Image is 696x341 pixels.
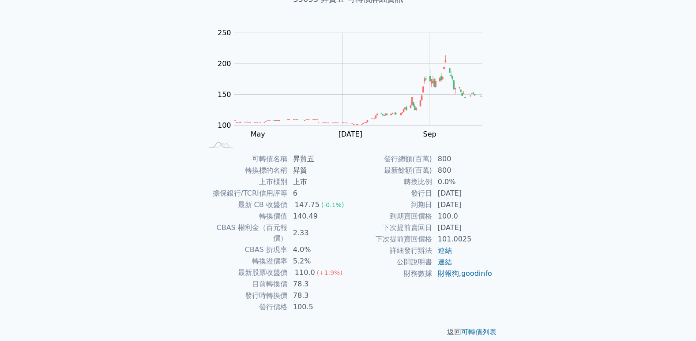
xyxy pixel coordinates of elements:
[461,269,492,278] a: goodinfo
[288,244,348,256] td: 4.0%
[348,188,433,199] td: 發行日
[203,301,288,313] td: 發行價格
[203,211,288,222] td: 轉換價值
[438,269,459,278] a: 財報狗
[433,153,493,165] td: 800
[348,268,433,279] td: 財務數據
[288,165,348,176] td: 昇貿
[251,130,265,138] tspan: May
[218,90,231,99] tspan: 150
[203,188,288,199] td: 擔保銀行/TCRI信用評等
[348,222,433,234] td: 下次提前賣回日
[348,165,433,176] td: 最新餘額(百萬)
[288,222,348,244] td: 2.33
[203,165,288,176] td: 轉換標的名稱
[348,199,433,211] td: 到期日
[288,256,348,267] td: 5.2%
[433,234,493,245] td: 101.0025
[293,267,317,278] div: 110.0
[293,200,321,210] div: 147.75
[203,199,288,211] td: 最新 CB 收盤價
[288,188,348,199] td: 6
[433,268,493,279] td: ,
[203,267,288,278] td: 最新股票收盤價
[288,176,348,188] td: 上市
[203,256,288,267] td: 轉換溢價率
[234,55,482,124] g: Series
[203,176,288,188] td: 上市櫃別
[423,130,436,138] tspan: Sep
[218,29,231,37] tspan: 250
[321,201,344,208] span: (-0.1%)
[288,278,348,290] td: 78.3
[433,222,493,234] td: [DATE]
[433,199,493,211] td: [DATE]
[348,245,433,256] td: 詳細發行辦法
[461,328,497,336] a: 可轉債列表
[218,121,231,130] tspan: 100
[288,301,348,313] td: 100.5
[433,165,493,176] td: 800
[218,59,231,68] tspan: 200
[438,258,452,266] a: 連結
[317,269,342,276] span: (+1.9%)
[288,211,348,222] td: 140.49
[288,153,348,165] td: 昇貿五
[652,299,696,341] iframe: Chat Widget
[203,278,288,290] td: 目前轉換價
[203,153,288,165] td: 可轉債名稱
[203,290,288,301] td: 發行時轉換價
[348,176,433,188] td: 轉換比例
[348,211,433,222] td: 到期賣回價格
[213,29,496,156] g: Chart
[433,176,493,188] td: 0.0%
[433,211,493,222] td: 100.0
[348,234,433,245] td: 下次提前賣回價格
[193,327,504,337] p: 返回
[339,130,362,138] tspan: [DATE]
[433,188,493,199] td: [DATE]
[348,153,433,165] td: 發行總額(百萬)
[203,222,288,244] td: CBAS 權利金（百元報價）
[652,299,696,341] div: 聊天小工具
[438,246,452,255] a: 連結
[348,256,433,268] td: 公開說明書
[203,244,288,256] td: CBAS 折現率
[288,290,348,301] td: 78.3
